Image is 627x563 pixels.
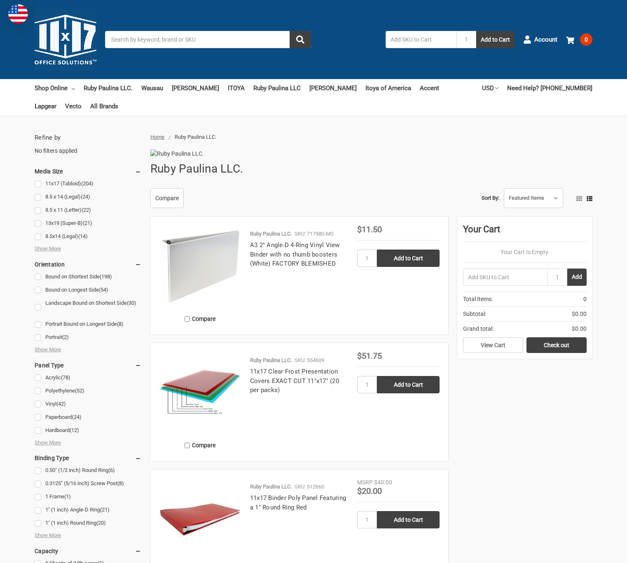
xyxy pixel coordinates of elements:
[117,480,124,486] span: (8)
[75,388,84,394] span: (52)
[35,360,141,370] h5: Panel Type
[463,325,494,333] span: Grand total:
[108,467,115,473] span: (6)
[572,310,587,318] span: $0.00
[150,158,243,180] h1: Ruby Paulina LLC.
[482,192,499,204] label: Sort By:
[35,79,75,97] a: Shop Online
[100,507,110,513] span: (21)
[463,248,587,257] p: Your Cart Is Empty.
[374,479,392,486] span: $40.00
[150,134,164,140] span: Home
[90,97,118,115] a: All Brands
[250,368,339,394] a: 11x17 Clear Frost Presentation Covers EXACT CUT 11"x17" (20 per packs)
[377,511,440,528] input: Add to Cart
[250,494,346,511] a: 11x17 Binder Poly Panel Featuring a 1" Round Ring Red
[250,241,340,267] a: A3 2" Angle-D 4-Ring Vinyl View Binder with no thumb boosters (White) FACTORY BLEMISHED
[175,134,216,140] span: Ruby Paulina LLC.
[526,337,587,353] a: Check out
[35,332,141,343] a: Portrait
[35,178,141,189] a: 11x17 (Tabloid)
[572,325,587,333] span: $0.00
[185,443,190,448] input: Compare
[35,218,141,229] a: 13x19 (Super-B)
[35,166,141,176] h5: Media Size
[566,29,592,50] a: 0
[117,321,124,327] span: (8)
[105,31,311,48] input: Search by keyword, brand or SKU
[172,79,219,97] a: [PERSON_NAME]
[482,79,498,97] a: USD
[35,285,141,296] a: Bound on Longest Side
[357,478,373,487] div: MSRP
[81,180,94,187] span: (204)
[96,520,106,526] span: (20)
[100,273,112,280] span: (198)
[559,541,627,563] iframe: Google Customer Reviews
[534,35,557,44] span: Account
[580,33,592,46] span: 0
[82,207,91,213] span: (22)
[507,79,592,97] a: Need Help? [PHONE_NUMBER]
[99,287,108,293] span: (54)
[463,269,547,286] input: Add SKU to Cart
[253,79,301,97] a: Ruby Paulina LLC
[35,133,141,143] h5: Refine by
[127,300,136,306] span: (30)
[35,346,61,354] span: Show More
[35,192,141,203] a: 8.5 x 14 (Legal)
[476,31,515,48] button: Add to Cart
[35,546,141,556] h5: Capacity
[35,478,141,489] a: 0.3125" (5/16 inch) Screw Post
[65,97,82,115] a: Vecto
[185,316,190,322] input: Compare
[583,295,587,304] span: 0
[64,493,71,500] span: (1)
[357,486,382,496] span: $20.00
[463,222,587,242] div: Your Cart
[141,79,163,97] a: Wausau
[150,150,229,158] img: Ruby Paulina LLC.
[295,356,324,364] p: SKU: 554609
[35,505,141,516] a: 1" (1 inch) Angle-D Ring
[35,259,141,269] h5: Orientation
[35,9,96,70] img: 11x17.com
[35,425,141,436] a: Hardboard
[250,230,292,238] p: Ruby Paulina LLC.
[35,245,61,253] span: Show More
[463,295,493,304] span: Total Items:
[61,374,70,381] span: (78)
[250,483,292,491] p: Ruby Paulina LLC.
[72,414,82,420] span: (24)
[159,225,241,308] img: A3 2" Angle-D 4-Ring Vinyl View Binder with no thumb boosters (White) FACTORY BLEMISHED
[463,337,523,353] a: View Cart
[250,356,292,364] p: Ruby Paulina LLC.
[357,351,382,361] span: $51.75
[159,478,241,561] img: 11x17 Binder Poly Panel Featuring a 1" Round Ring Red
[81,194,90,200] span: (24)
[78,233,88,239] span: (14)
[159,439,241,452] label: Compare
[35,412,141,423] a: Paperboard
[463,310,486,318] span: Subtotal:
[377,250,440,267] input: Add to Cart
[295,230,334,238] p: SKU: 717980-MS
[83,220,92,226] span: (21)
[420,79,439,97] a: Accent
[35,465,141,476] a: 0.50" (1/2 inch) Round Ring
[8,4,28,24] img: duty and tax information for United States
[159,352,241,434] img: 11x17 Clear Frost Presentation Covers EXACT CUT 11"x17" (20 per packs)
[56,401,66,407] span: (42)
[62,334,69,340] span: (2)
[35,231,141,242] a: 8.5x14 (Legal)
[159,312,241,326] label: Compare
[365,79,411,97] a: Itoya of America
[228,79,245,97] a: ITOYA
[35,133,141,155] div: No filters applied
[35,385,141,397] a: Polyethylene
[35,298,141,317] a: Landscape Bound on Shortest Side
[377,376,440,393] input: Add to Cart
